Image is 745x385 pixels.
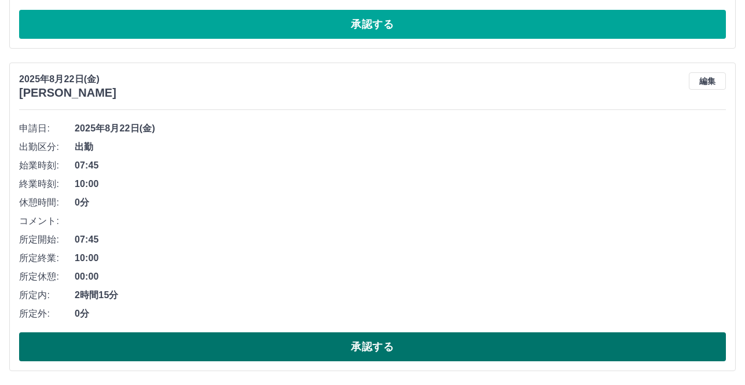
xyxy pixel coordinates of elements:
[75,288,726,302] span: 2時間15分
[19,233,75,247] span: 所定開始:
[19,72,116,86] p: 2025年8月22日(金)
[75,140,726,154] span: 出勤
[19,214,75,228] span: コメント:
[19,288,75,302] span: 所定内:
[75,251,726,265] span: 10:00
[689,72,726,90] button: 編集
[75,177,726,191] span: 10:00
[75,159,726,173] span: 07:45
[19,159,75,173] span: 始業時刻:
[19,307,75,321] span: 所定外:
[75,233,726,247] span: 07:45
[75,307,726,321] span: 0分
[19,177,75,191] span: 終業時刻:
[19,196,75,210] span: 休憩時間:
[75,122,726,135] span: 2025年8月22日(金)
[75,196,726,210] span: 0分
[75,270,726,284] span: 00:00
[19,270,75,284] span: 所定休憩:
[19,140,75,154] span: 出勤区分:
[19,332,726,361] button: 承認する
[19,10,726,39] button: 承認する
[19,251,75,265] span: 所定終業:
[19,122,75,135] span: 申請日:
[19,86,116,100] h3: [PERSON_NAME]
